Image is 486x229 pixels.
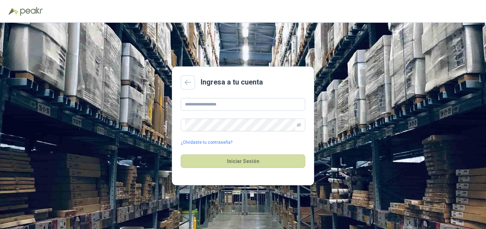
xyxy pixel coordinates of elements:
span: eye-invisible [297,123,301,127]
button: Iniciar Sesión [181,154,305,168]
a: ¿Olvidaste tu contraseña? [181,139,232,146]
img: Peakr [20,7,43,16]
h2: Ingresa a tu cuenta [201,77,263,88]
img: Logo [9,8,19,15]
